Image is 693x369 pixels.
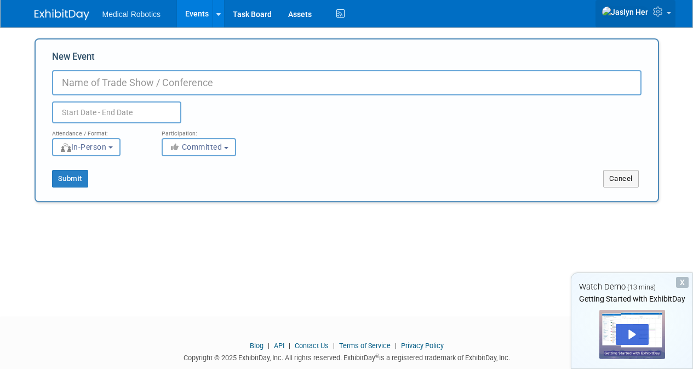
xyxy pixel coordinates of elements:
button: Committed [162,138,236,156]
a: Terms of Service [339,342,391,350]
span: Medical Robotics [102,10,161,19]
img: Jaslyn Her [602,6,649,18]
div: Attendance / Format: [52,123,145,138]
span: | [392,342,399,350]
div: Participation: [162,123,255,138]
input: Start Date - End Date [52,101,181,123]
button: Submit [52,170,88,188]
div: Getting Started with ExhibitDay [571,293,692,304]
img: ExhibitDay [35,9,89,20]
label: New Event [52,50,95,67]
span: | [265,342,272,350]
button: In-Person [52,138,121,156]
div: Dismiss [676,277,689,288]
button: Cancel [603,170,639,188]
a: Privacy Policy [401,342,444,350]
span: In-Person [60,143,107,151]
sup: ® [375,353,379,359]
span: | [330,342,337,350]
div: Play [616,324,649,345]
a: Blog [250,342,264,350]
div: Watch Demo [571,281,692,293]
span: | [286,342,293,350]
a: Contact Us [295,342,329,350]
a: API [274,342,284,350]
span: (13 mins) [627,283,656,291]
input: Name of Trade Show / Conference [52,70,642,95]
span: Committed [169,143,222,151]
